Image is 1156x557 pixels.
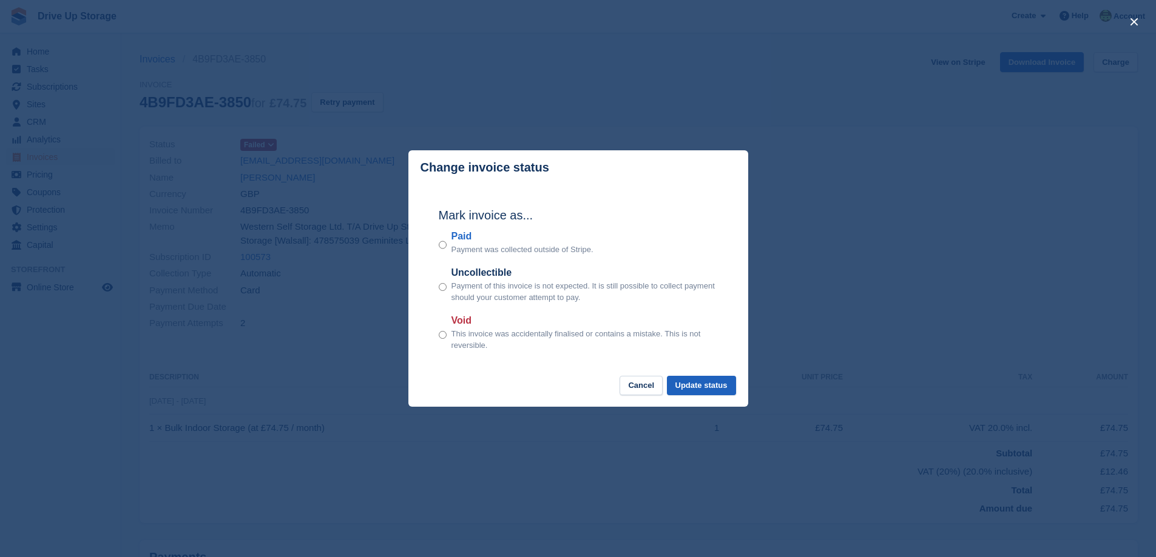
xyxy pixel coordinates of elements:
button: Cancel [620,376,663,396]
button: close [1124,12,1144,32]
button: Update status [667,376,736,396]
h2: Mark invoice as... [439,206,718,224]
label: Uncollectible [451,265,718,280]
p: Payment of this invoice is not expected. It is still possible to collect payment should your cust... [451,280,718,304]
label: Void [451,313,718,328]
p: This invoice was accidentally finalised or contains a mistake. This is not reversible. [451,328,718,352]
p: Change invoice status [421,161,549,175]
p: Payment was collected outside of Stripe. [451,244,593,256]
label: Paid [451,229,593,244]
